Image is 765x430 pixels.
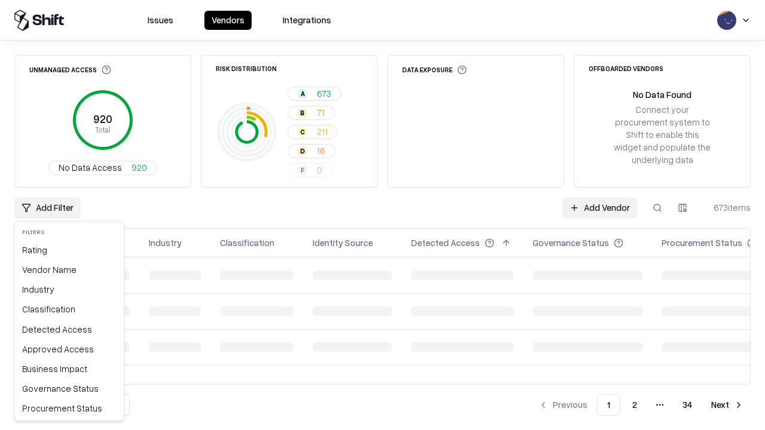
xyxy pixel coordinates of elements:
[95,125,111,134] tspan: Total
[59,161,122,174] span: No Data Access
[298,127,307,137] div: C
[704,394,751,416] button: Next
[411,236,480,249] div: Detected Access
[17,224,121,240] div: Filters
[17,398,121,418] div: Procurement Status
[662,236,742,249] div: Procurement Status
[298,146,307,156] div: D
[17,339,121,359] div: Approved Access
[204,11,252,30] button: Vendors
[17,260,121,279] div: Vendor Name
[589,65,663,72] div: Offboarded Vendors
[17,379,121,398] div: Governance Status
[17,279,121,299] div: Industry
[402,65,467,75] div: Data Exposure
[317,145,325,157] span: 16
[317,106,325,119] span: 71
[17,359,121,379] div: Business Impact
[276,11,338,30] button: Integrations
[531,394,751,416] nav: pagination
[14,197,81,219] button: Add Filter
[613,103,712,167] div: Connect your procurement system to Shift to enable this widget and populate the underlying data
[298,108,307,118] div: B
[131,161,147,174] span: 920
[623,394,647,416] button: 2
[597,394,620,416] button: 1
[633,88,691,101] div: No Data Found
[93,112,112,125] tspan: 920
[317,125,328,138] span: 211
[140,11,180,30] button: Issues
[313,236,373,249] div: Identity Source
[216,65,277,72] div: Risk Distribution
[17,299,121,319] div: Classification
[673,394,702,416] button: 34
[298,89,307,99] div: A
[17,320,121,339] div: Detected Access
[220,236,274,249] div: Classification
[703,201,751,214] div: 673 items
[29,65,111,75] div: Unmanaged Access
[533,236,609,249] div: Governance Status
[14,221,124,421] div: Add Filter
[562,197,637,219] a: Add Vendor
[317,87,331,100] span: 673
[17,240,121,260] div: Rating
[149,236,182,249] div: Industry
